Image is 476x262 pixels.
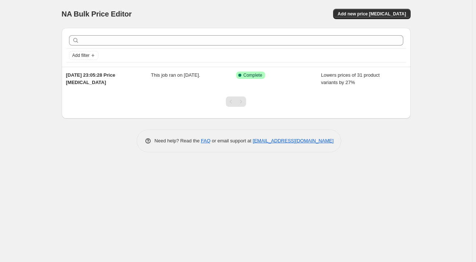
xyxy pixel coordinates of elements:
a: FAQ [201,138,210,143]
button: Add filter [69,51,98,60]
button: Add new price [MEDICAL_DATA] [333,9,410,19]
span: Need help? Read the [155,138,201,143]
span: Lowers prices of 31 product variants by 27% [321,72,380,85]
span: NA Bulk Price Editor [62,10,132,18]
span: Complete [244,72,262,78]
a: [EMAIL_ADDRESS][DOMAIN_NAME] [253,138,333,143]
span: This job ran on [DATE]. [151,72,200,78]
span: Add new price [MEDICAL_DATA] [338,11,406,17]
span: [DATE] 23:05:28 Price [MEDICAL_DATA] [66,72,115,85]
nav: Pagination [226,97,246,107]
span: or email support at [210,138,253,143]
span: Add filter [72,52,90,58]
